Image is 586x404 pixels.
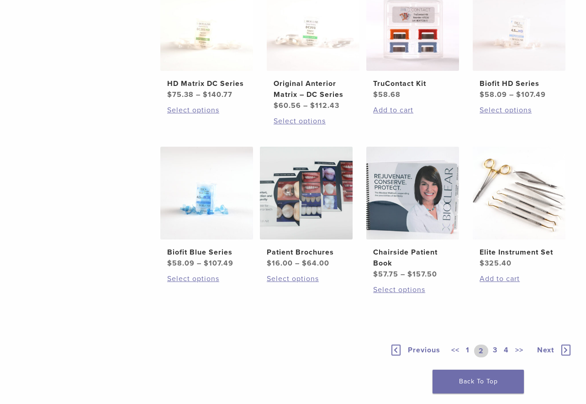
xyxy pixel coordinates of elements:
[167,105,246,116] a: Select options for “HD Matrix DC Series”
[516,90,546,99] bdi: 107.49
[373,284,452,295] a: Select options for “Chairside Patient Book”
[295,259,300,268] span: –
[449,345,461,357] a: <<
[260,147,353,239] img: Patient Brochures
[401,270,405,279] span: –
[373,90,378,99] span: $
[267,259,293,268] bdi: 16.00
[203,90,232,99] bdi: 140.77
[310,101,339,110] bdi: 112.43
[197,259,201,268] span: –
[480,90,485,99] span: $
[464,345,471,357] a: 1
[373,78,452,89] h2: TruContact Kit
[267,247,346,258] h2: Patient Brochures
[473,147,565,239] img: Elite Instrument Set
[160,147,253,269] a: Biofit Blue SeriesBiofit Blue Series
[509,90,514,99] span: –
[502,345,511,357] a: 4
[274,101,301,110] bdi: 60.56
[204,259,209,268] span: $
[407,270,412,279] span: $
[302,259,307,268] span: $
[167,259,172,268] span: $
[408,346,440,355] span: Previous
[267,259,272,268] span: $
[480,259,485,268] span: $
[537,346,554,355] span: Next
[513,345,525,357] a: >>
[204,259,233,268] bdi: 107.49
[260,147,353,269] a: Patient BrochuresPatient Brochures
[167,273,246,284] a: Select options for “Biofit Blue Series”
[480,90,507,99] bdi: 58.09
[167,90,194,99] bdi: 75.38
[274,78,353,100] h2: Original Anterior Matrix – DC Series
[303,101,308,110] span: –
[516,90,521,99] span: $
[373,270,378,279] span: $
[167,259,195,268] bdi: 58.09
[310,101,315,110] span: $
[274,116,353,127] a: Select options for “Original Anterior Matrix - DC Series”
[491,345,499,357] a: 3
[167,90,172,99] span: $
[366,147,459,280] a: Chairside Patient BookChairside Patient Book
[480,105,559,116] a: Select options for “Biofit HD Series”
[366,147,459,239] img: Chairside Patient Book
[480,259,512,268] bdi: 325.40
[274,101,279,110] span: $
[480,247,559,258] h2: Elite Instrument Set
[203,90,208,99] span: $
[373,270,398,279] bdi: 57.75
[373,90,401,99] bdi: 58.68
[433,370,524,393] a: Back To Top
[167,247,246,258] h2: Biofit Blue Series
[474,345,488,357] a: 2
[267,273,346,284] a: Select options for “Patient Brochures”
[160,147,253,239] img: Biofit Blue Series
[373,247,452,269] h2: Chairside Patient Book
[407,270,437,279] bdi: 157.50
[167,78,246,89] h2: HD Matrix DC Series
[196,90,201,99] span: –
[480,78,559,89] h2: Biofit HD Series
[480,273,559,284] a: Add to cart: “Elite Instrument Set”
[302,259,329,268] bdi: 64.00
[473,147,565,269] a: Elite Instrument SetElite Instrument Set $325.40
[373,105,452,116] a: Add to cart: “TruContact Kit”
